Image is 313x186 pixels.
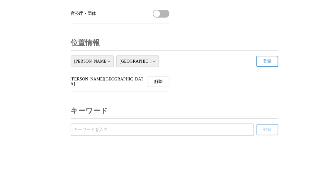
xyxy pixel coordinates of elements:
button: 東京都新宿区の受信を解除 [148,76,169,87]
select: 市区町村 [116,55,159,67]
input: 受信するキーワードを登録する [74,126,251,133]
h3: 位置情報 [71,35,100,50]
span: 解除 [154,79,163,84]
h3: キーワード [71,103,108,118]
span: 官公庁・団体 [71,11,96,16]
select: 都道府県 [71,55,114,67]
span: [PERSON_NAME][GEOGRAPHIC_DATA] [71,77,145,86]
button: 登録 [256,124,278,135]
span: 登録 [263,127,271,132]
button: 登録 [256,56,278,67]
span: 登録 [263,59,271,64]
